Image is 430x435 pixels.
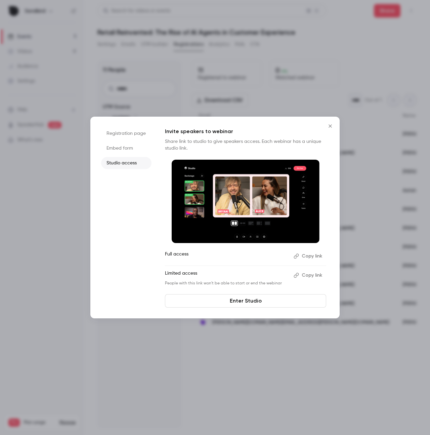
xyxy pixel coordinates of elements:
[291,270,326,281] button: Copy link
[101,157,152,169] li: Studio access
[291,251,326,262] button: Copy link
[165,251,288,262] p: Full access
[165,270,288,281] p: Limited access
[165,281,288,286] p: People with this link won't be able to start or end the webinar
[172,160,319,243] img: Invite speakers to webinar
[101,127,152,140] li: Registration page
[165,138,326,152] p: Share link to studio to give speakers access. Each webinar has a unique studio link.
[165,127,326,135] p: Invite speakers to webinar
[324,119,337,133] button: Close
[165,294,326,308] a: Enter Studio
[101,142,152,154] li: Embed form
